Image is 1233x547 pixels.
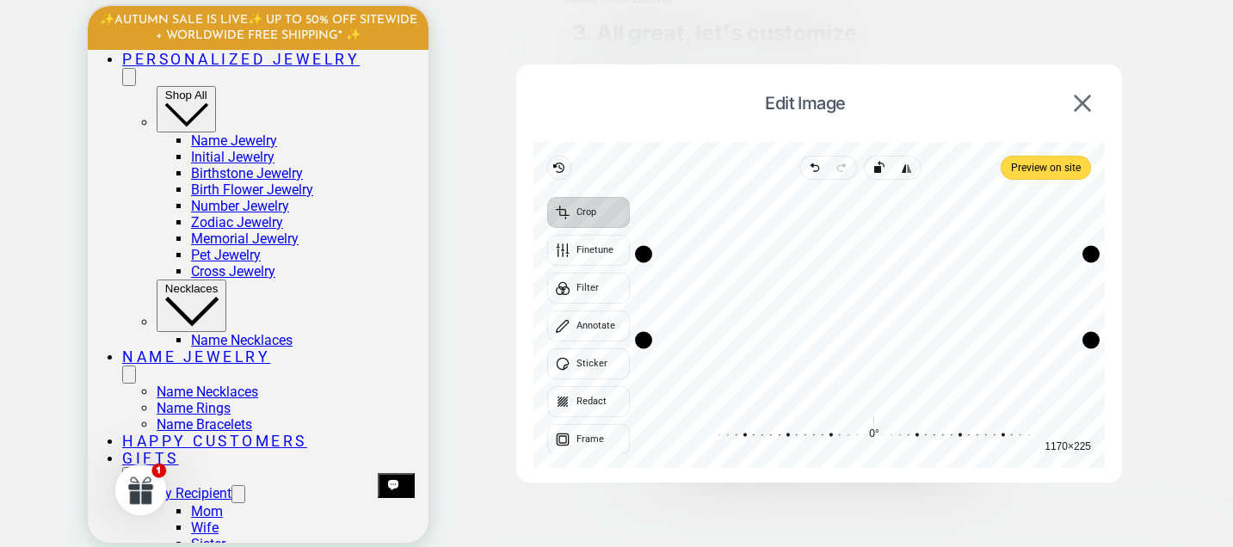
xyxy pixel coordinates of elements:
a: By Recipient [69,479,144,495]
a: Name Bracelets [69,410,164,427]
span: Necklaces [77,276,130,289]
span: Edit Image [542,93,1069,114]
a: Mom [103,497,135,513]
button: Shop All [69,80,128,126]
button: Sticker [547,348,630,379]
button: Personalized Jewelry [34,62,48,80]
div: Drag edge b [644,332,1091,349]
a: Number Jewelry [103,192,201,208]
span: Shop All [77,83,120,95]
a: Pet Jewelry [103,241,173,257]
a: Initial Jewelry [103,143,187,159]
button: Redact [547,386,630,417]
div: Drag corner tl [635,246,652,263]
a: Zodiac Jewelry [103,208,195,224]
a: Cross Jewelry [103,257,188,273]
a: Name Rings [69,394,143,410]
button: By Recipient [144,479,157,497]
a: Birth Flower Jewelry [103,175,225,192]
div: Drag edge l [635,255,652,341]
a: Name Jewelry [34,342,182,360]
div: Drag edge t [644,246,1091,263]
a: Wife [103,513,131,530]
a: Sister [103,530,138,546]
button: Annotate [547,310,630,341]
a: Personalized Jewelry [34,45,272,62]
div: Open Form [17,447,89,519]
button: Frame [547,424,630,455]
div: Drag corner bl [635,332,652,349]
a: Gifts [34,444,91,461]
a: Happy Customers [34,427,219,444]
inbox-online-store-chat: Shopify online store chat [290,467,327,523]
button: Crop [547,197,630,228]
a: Name Jewelry [103,126,189,143]
a: Birthstone Jewelry [103,159,215,175]
button: Name Jewelry [34,360,48,378]
a: Name Necklaces [103,326,205,342]
button: Finetune [547,235,630,266]
a: Memorial Jewelry [103,224,211,241]
button: Necklaces [69,273,139,326]
button: Filter [547,273,630,304]
a: Name Necklaces [69,378,170,394]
